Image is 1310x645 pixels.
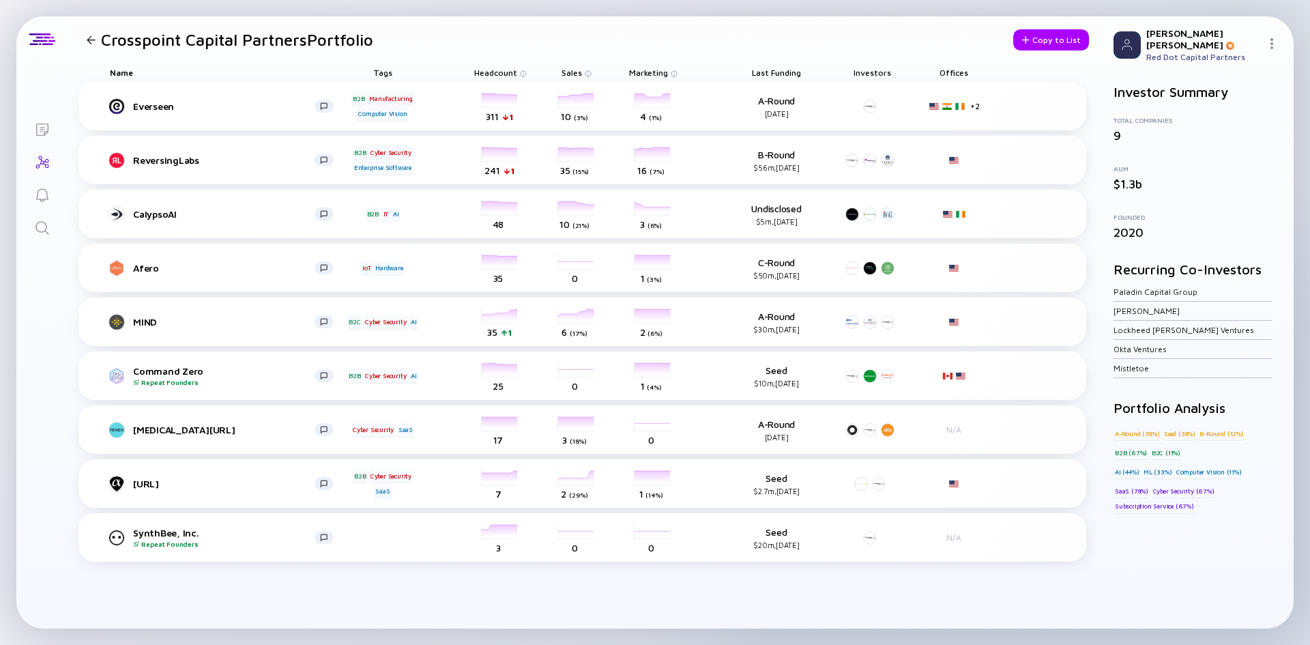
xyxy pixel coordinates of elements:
[110,365,345,386] a: Command ZeroRepeat Founders
[732,433,821,442] div: [DATE]
[942,211,953,218] img: United States Flag
[732,203,821,226] div: Undisclosed
[16,112,68,145] a: Lists
[732,217,821,226] div: $5m, [DATE]
[732,271,821,280] div: $50m, [DATE]
[353,469,367,483] div: B2B
[732,109,821,118] div: [DATE]
[133,316,315,328] div: MIND
[133,154,315,166] div: ReversingLabs
[361,261,372,275] div: IoT
[133,478,315,489] div: [URL]
[1113,306,1180,316] a: [PERSON_NAME]
[99,63,345,82] div: Name
[1113,325,1254,335] a: Lockheed [PERSON_NAME] Ventures
[133,527,315,548] div: SynthBee, Inc.
[970,101,978,111] div: + 2
[1113,446,1148,459] div: B2B (67%)
[133,100,315,112] div: Everseen
[1113,363,1149,373] a: Mistletoe
[16,210,68,243] a: Search
[397,423,414,437] div: SaaS
[732,364,821,388] div: Seed
[732,311,821,334] div: A-Round
[133,262,315,274] div: Afero
[1113,225,1283,240] div: 2020
[942,373,953,379] img: Canada Flag
[101,30,373,49] h1: Crosspoint Capital Partners Portfolio
[1152,484,1216,498] div: Cyber Security (67%)
[133,378,315,386] div: Repeat Founders
[110,314,345,330] a: MIND
[1113,116,1283,124] div: Total Companies
[409,369,418,383] div: AI
[923,63,985,82] div: Offices
[1113,128,1283,143] div: 9
[133,540,315,548] div: Repeat Founders
[1113,344,1167,354] a: Okta Ventures
[1113,465,1140,478] div: AI (44%)
[1142,465,1173,478] div: ML (33%)
[948,481,959,487] img: United States Flag
[409,315,418,329] div: AI
[1113,31,1141,59] img: Profile Picture
[1113,427,1161,440] div: A-Round (38%)
[382,207,390,221] div: IT
[923,425,985,435] div: N/A
[923,532,985,543] div: N/A
[948,319,959,326] img: United States Flag
[1113,164,1283,173] div: AUM
[955,211,966,218] img: Ireland Flag
[1113,261,1283,277] h2: Recurring Co-Investors
[369,145,413,159] div: Cyber Security
[1175,465,1243,478] div: Computer Vision (11%)
[110,98,345,115] a: Everseen
[1150,446,1182,459] div: B2C (11%)
[732,418,821,442] div: A-Round
[1113,177,1283,191] div: $1.3b
[347,315,362,329] div: B2C
[474,68,517,78] span: Headcount
[16,177,68,210] a: Reminders
[1113,400,1283,416] h2: Portfolio Analysis
[732,379,821,388] div: $10m, [DATE]
[732,526,821,549] div: Seed
[133,208,315,220] div: CalypsoAI
[364,315,407,329] div: Cyber Security
[732,325,821,334] div: $30m, [DATE]
[110,260,345,276] a: Afero
[392,207,401,221] div: AI
[732,541,821,549] div: $20m, [DATE]
[732,472,821,496] div: Seed
[345,63,421,82] div: Tags
[562,68,582,78] span: Sales
[1113,287,1197,297] a: Paladin Capital Group
[948,157,959,164] img: United States Flag
[110,527,345,548] a: SynthBee, Inc.Repeat Founders
[351,91,366,105] div: B2B
[732,487,821,496] div: $2.7m, [DATE]
[1113,84,1283,100] h2: Investor Summary
[1266,38,1277,49] img: Menu
[369,469,413,483] div: Cyber Security
[366,207,380,221] div: B2B
[942,103,952,110] img: India Flag
[347,369,362,383] div: B2B
[955,103,965,110] img: Ireland Flag
[374,261,404,275] div: Hardware
[629,68,668,78] span: Marketing
[948,265,959,272] img: United States Flag
[1163,427,1197,440] div: Seed (38%)
[110,152,345,169] a: ReversingLabs
[351,423,395,437] div: Cyber Security
[364,369,407,383] div: Cyber Security
[1113,500,1195,513] div: Subscription Service (67%)
[110,422,345,438] a: [MEDICAL_DATA][URL]
[1013,29,1089,51] button: Copy to List
[1113,484,1150,498] div: SaaS (78%)
[752,68,801,78] span: Last Funding
[133,424,315,435] div: [MEDICAL_DATA][URL]
[353,161,413,175] div: Enterprise Software
[110,476,345,492] a: [URL]
[732,149,821,172] div: B-Round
